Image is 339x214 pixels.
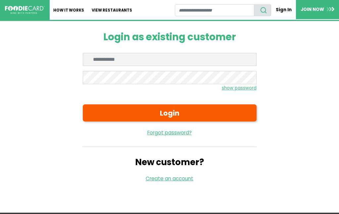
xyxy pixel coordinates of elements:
h1: Login as existing customer [83,31,257,43]
small: show password [222,85,257,91]
input: restaurant search [175,4,255,16]
button: search [254,4,271,16]
img: FoodieCard; Eat, Drink, Save, Donate [5,6,45,14]
a: Sign In [271,4,296,16]
h2: New customer? [83,157,257,167]
a: Create an account [146,175,193,182]
button: Login [83,104,257,122]
a: Forgot password? [83,129,257,137]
